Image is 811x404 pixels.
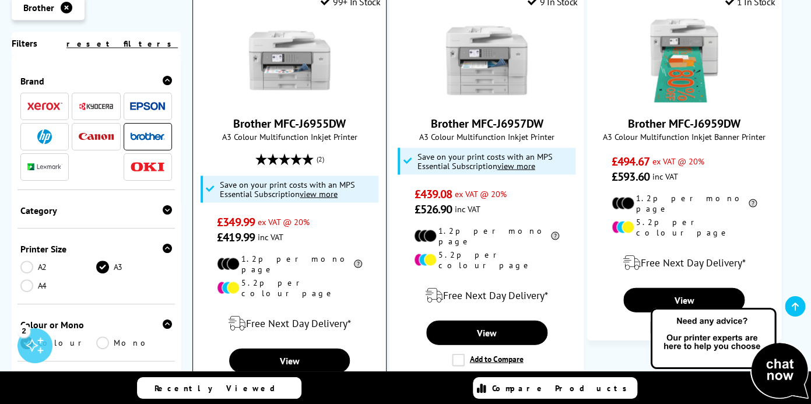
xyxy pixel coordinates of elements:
a: A4 [20,280,96,293]
span: inc VAT [455,203,480,215]
a: OKI [130,160,165,175]
a: Canon [79,130,114,145]
a: HP [27,130,62,145]
span: Compare Products [492,383,633,394]
img: Canon [79,134,114,141]
img: OKI [130,163,165,173]
span: A3 Colour Multifunction Inkjet Printer [199,131,380,142]
a: Kyocera [79,100,114,114]
a: reset filters [66,39,178,50]
a: Brother [130,130,165,145]
span: £526.90 [414,202,452,217]
div: Colour or Mono [20,319,172,331]
label: Add to Compare [452,354,523,367]
img: Brother MFC-J6959DW [640,17,728,104]
li: 5.2p per colour page [414,250,559,270]
span: Filters [12,38,37,50]
a: Brother MFC-J6955DW [233,116,346,131]
span: Save on your print costs with an MPS Essential Subscription [220,179,355,199]
span: £593.60 [612,169,649,184]
img: Epson [130,103,165,111]
li: 1.2p per mono page [612,193,757,214]
a: Brother MFC-J6955DW [246,95,333,107]
a: Recently Viewed [137,377,301,399]
a: Epson [130,100,165,114]
span: £439.08 [414,187,452,202]
span: inc VAT [258,231,283,243]
a: Mono [96,337,172,350]
span: (2) [317,148,324,170]
a: Colour [20,337,96,350]
div: 2 [17,324,30,337]
a: Compare Products [473,377,637,399]
div: modal_delivery [396,279,577,312]
div: modal_delivery [594,247,775,279]
u: view more [300,188,338,199]
img: HP [37,130,52,145]
a: View [623,288,745,312]
img: Brother MFC-J6955DW [246,17,333,104]
span: Recently Viewed [155,383,287,394]
span: ex VAT @ 20% [652,156,704,167]
a: Brother MFC-J6959DW [628,116,740,131]
img: Open Live Chat window [648,306,811,402]
span: Save on your print costs with an MPS Essential Subscription [417,151,552,171]
a: View [426,321,547,345]
span: ex VAT @ 20% [455,188,507,199]
a: A3 [96,261,172,274]
li: 1.2p per mono page [414,226,559,247]
a: Xerox [27,100,62,114]
span: £419.99 [217,230,255,245]
li: 1.2p per mono page [217,254,362,275]
img: Brother MFC-J6957DW [443,17,531,104]
img: Lexmark [27,164,62,171]
img: Xerox [27,103,62,111]
span: A3 Colour Multifunction Inkjet Printer [396,131,577,142]
a: Brother MFC-J6957DW [443,95,531,107]
div: modal_delivery [199,307,380,340]
a: Lexmark [27,160,62,175]
img: Kyocera [79,103,114,111]
div: Printer Size [20,244,172,255]
span: Brother [23,2,54,14]
a: View [229,349,350,373]
span: A3 Colour Multifunction Inkjet Banner Printer [594,131,775,142]
a: Brother MFC-J6957DW [430,116,543,131]
span: inc VAT [652,171,677,182]
li: 5.2p per colour page [217,277,362,298]
span: ex VAT @ 20% [258,216,310,227]
div: Category [20,205,172,217]
u: view more [497,160,535,171]
span: £494.67 [612,154,649,169]
li: 5.2p per colour page [612,217,757,238]
img: Brother [130,133,165,141]
a: Brother MFC-J6959DW [640,95,728,107]
div: Brand [20,76,172,87]
span: £349.99 [217,215,255,230]
a: A2 [20,261,96,274]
